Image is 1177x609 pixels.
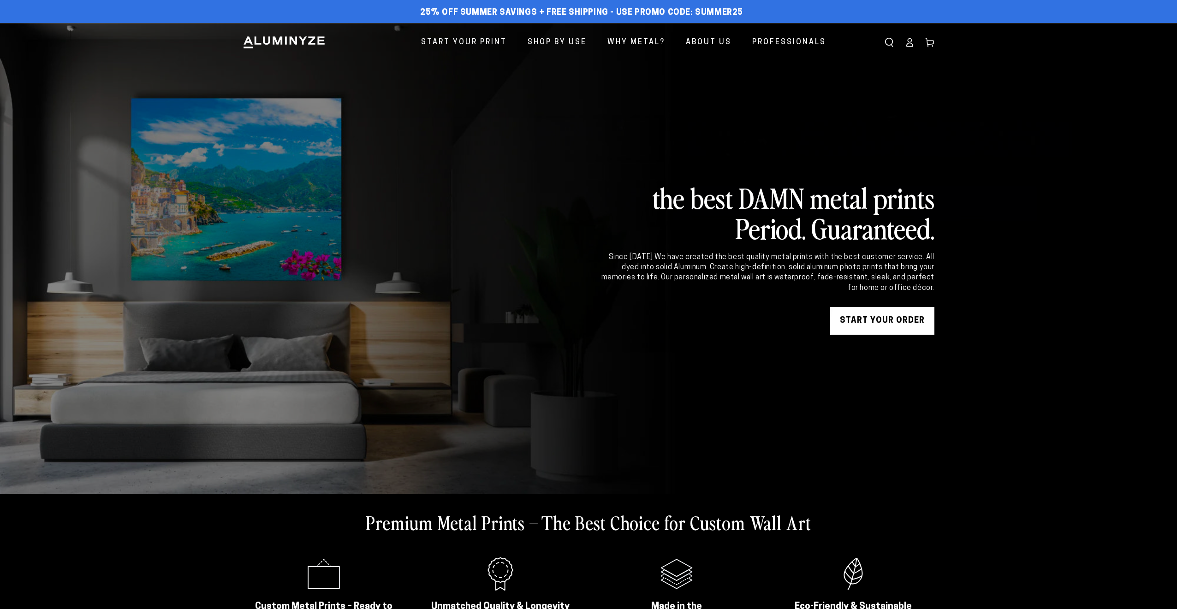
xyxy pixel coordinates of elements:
a: About Us [679,30,738,55]
a: Professionals [745,30,833,55]
div: Since [DATE] We have created the best quality metal prints with the best customer service. All dy... [600,252,934,294]
span: About Us [686,36,731,49]
a: START YOUR Order [830,307,934,335]
a: Start Your Print [414,30,514,55]
span: Start Your Print [421,36,507,49]
a: Why Metal? [600,30,672,55]
span: Why Metal? [607,36,665,49]
span: 25% off Summer Savings + Free Shipping - Use Promo Code: SUMMER25 [420,8,743,18]
span: Shop By Use [528,36,587,49]
img: Aluminyze [243,35,326,49]
h2: the best DAMN metal prints Period. Guaranteed. [600,182,934,243]
span: Professionals [752,36,826,49]
summary: Search our site [879,32,899,53]
h2: Premium Metal Prints – The Best Choice for Custom Wall Art [366,510,811,534]
a: Shop By Use [521,30,594,55]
